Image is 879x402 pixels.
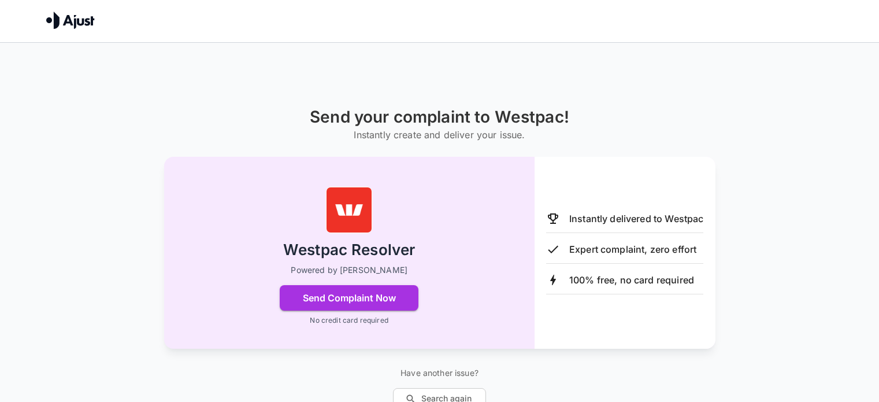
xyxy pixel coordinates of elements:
p: Expert complaint, zero effort [569,242,696,256]
p: No credit card required [310,315,388,326]
p: Instantly delivered to Westpac [569,212,704,226]
h1: Send your complaint to Westpac! [310,108,569,127]
p: 100% free, no card required [569,273,694,287]
h2: Westpac Resolver [283,240,415,260]
img: Ajust [46,12,95,29]
p: Powered by [PERSON_NAME] [291,264,407,276]
button: Send Complaint Now [280,285,418,311]
p: Have another issue? [393,367,486,379]
h6: Instantly create and deliver your issue. [310,127,569,143]
img: Westpac [326,187,372,233]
